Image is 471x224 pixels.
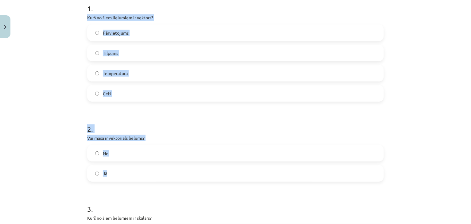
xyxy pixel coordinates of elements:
[4,25,6,29] img: icon-close-lesson-0947bae3869378f0d4975bcd49f059093ad1ed9edebbc8119c70593378902aed.svg
[87,194,384,213] h1: 3 .
[87,135,384,141] p: Vai masa ir vektoriāls lielums?
[95,151,99,155] input: Nē
[95,92,99,96] input: Ceļš
[87,114,384,133] h1: 2 .
[103,50,118,56] span: Tilpums
[103,30,129,36] span: Pārvietojums
[95,172,99,176] input: Jā
[103,150,108,157] span: Nē
[103,170,107,177] span: Jā
[87,215,384,221] p: Kurš no šiem lielumiem ir skalārs?
[87,14,384,21] p: Kurš no šiem lielumiem ir vektors?
[95,31,99,35] input: Pārvietojums
[95,71,99,75] input: Temperatūra
[103,90,111,97] span: Ceļš
[95,51,99,55] input: Tilpums
[103,70,128,77] span: Temperatūra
